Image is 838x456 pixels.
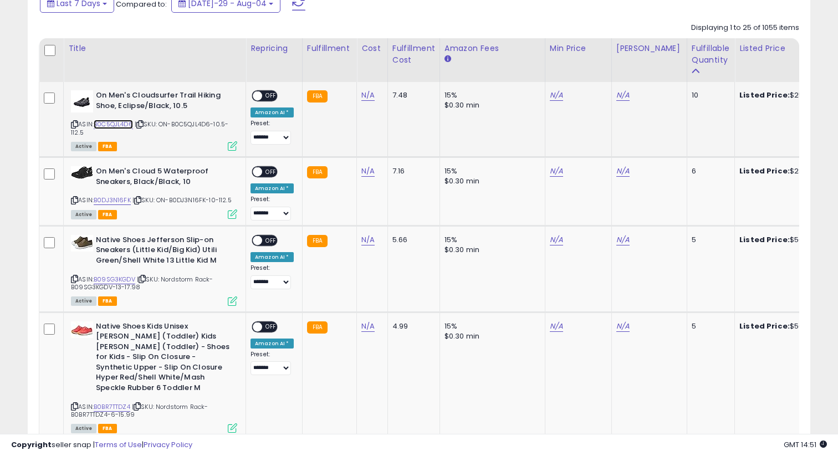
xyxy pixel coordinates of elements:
b: Native Shoes Jefferson Slip-on Sneakers (Little Kid/Big Kid) Utili Green/Shell White 13 Little Kid M [96,235,231,269]
div: $280.00 [739,166,831,176]
div: $0.30 min [444,176,536,186]
div: 5 [692,321,726,331]
a: N/A [550,234,563,245]
div: 5.66 [392,235,431,245]
div: $50.00 [739,321,831,331]
div: 15% [444,90,536,100]
div: Min Price [550,43,607,54]
a: N/A [550,321,563,332]
small: FBA [307,166,328,178]
div: ASIN: [71,90,237,150]
div: Repricing [251,43,298,54]
a: N/A [361,234,375,245]
div: 6 [692,166,726,176]
div: [PERSON_NAME] [616,43,682,54]
b: Listed Price: [739,90,790,100]
div: Listed Price [739,43,835,54]
div: Amazon Fees [444,43,540,54]
span: OFF [262,322,280,331]
div: Fulfillment Cost [392,43,435,66]
a: N/A [550,166,563,177]
div: Amazon AI * [251,107,294,117]
div: 5 [692,235,726,245]
small: FBA [307,90,328,103]
a: B0BR7TTDZ4 [94,402,130,412]
span: All listings currently available for purchase on Amazon [71,296,96,306]
div: Preset: [251,351,294,376]
div: Preset: [251,120,294,145]
span: | SKU: ON-B0C5QJL4D6-10.5-112.5 [71,120,228,136]
a: N/A [361,166,375,177]
a: N/A [616,321,630,332]
span: FBA [98,210,117,219]
span: FBA [98,142,117,151]
div: Preset: [251,196,294,221]
a: B0C5QJL4D6 [94,120,133,129]
div: Amazon AI * [251,252,294,262]
div: 10 [692,90,726,100]
div: Fulfillable Quantity [692,43,730,66]
div: 7.16 [392,166,431,176]
span: All listings currently available for purchase on Amazon [71,210,96,219]
div: ASIN: [71,235,237,305]
div: 15% [444,321,536,331]
b: Native Shoes Kids Unisex [PERSON_NAME] (Toddler) Kids [PERSON_NAME] (Toddler) - Shoes for Kids - ... [96,321,231,396]
img: 41+c-M0EBoL._SL40_.jpg [71,235,93,252]
div: $0.30 min [444,100,536,110]
span: All listings currently available for purchase on Amazon [71,142,96,151]
b: On Men's Cloud 5 Waterproof Sneakers, Black/Black, 10 [96,166,231,189]
span: | SKU: Nordstorm Rack-B0BR7TTDZ4-6-15.99 [71,402,208,419]
div: $0.30 min [444,245,536,255]
img: 315lJ2E7bkL._SL40_.jpg [71,166,93,179]
a: Privacy Policy [144,439,192,450]
span: OFF [262,235,280,245]
img: 31e6DKC6FKL._SL40_.jpg [71,90,93,112]
img: 41qHcDUy+RL._SL40_.jpg [71,321,93,338]
small: FBA [307,321,328,334]
div: 15% [444,166,536,176]
a: B09SG3KGDV [94,275,135,284]
div: Amazon AI * [251,339,294,349]
div: 7.48 [392,90,431,100]
small: FBA [307,235,328,247]
span: 2025-08-12 14:51 GMT [784,439,827,450]
a: B0DJ3N16FK [94,196,131,205]
div: Cost [361,43,383,54]
a: Terms of Use [95,439,142,450]
div: seller snap | | [11,440,192,450]
small: Amazon Fees. [444,54,451,64]
div: $0.30 min [444,331,536,341]
div: Fulfillment [307,43,352,54]
div: $250.00 [739,90,831,100]
a: N/A [361,321,375,332]
b: Listed Price: [739,321,790,331]
b: Listed Price: [739,234,790,245]
div: 4.99 [392,321,431,331]
div: 15% [444,235,536,245]
a: N/A [616,90,630,101]
a: N/A [616,234,630,245]
div: Title [68,43,241,54]
b: Listed Price: [739,166,790,176]
div: Preset: [251,264,294,289]
span: FBA [98,296,117,306]
a: N/A [616,166,630,177]
div: ASIN: [71,166,237,218]
span: OFF [262,91,280,101]
strong: Copyright [11,439,52,450]
a: N/A [550,90,563,101]
b: On Men's Cloudsurfer Trail Hiking Shoe, Eclipse/Black, 10.5 [96,90,231,114]
span: | SKU: Nordstorm Rack-B09SG3KGDV-13-17.98 [71,275,213,291]
span: | SKU: ON-B0DJ3N16FK-10-112.5 [132,196,232,204]
span: OFF [262,167,280,177]
a: N/A [361,90,375,101]
div: Displaying 1 to 25 of 1055 items [691,23,799,33]
div: Amazon AI * [251,183,294,193]
div: $50.00 [739,235,831,245]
